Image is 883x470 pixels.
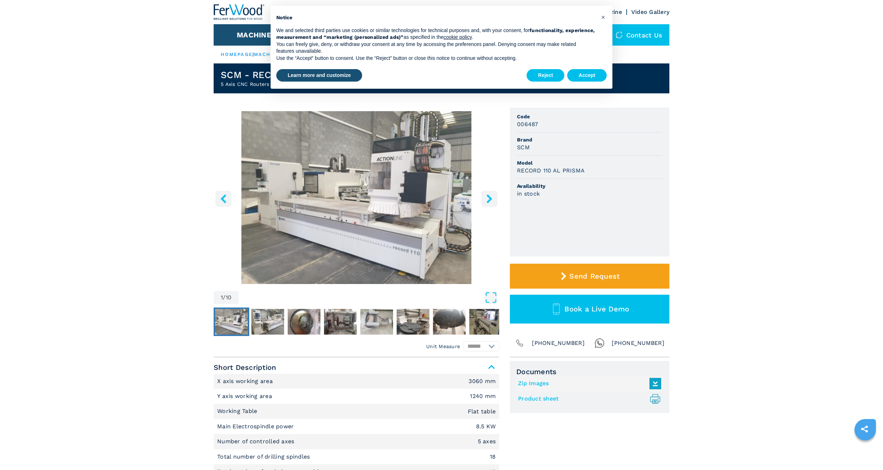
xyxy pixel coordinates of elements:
[517,190,540,198] h3: in stock
[276,69,362,82] button: Learn more and customize
[468,409,496,414] em: Flat table
[217,423,296,430] p: Main Electrospindle power
[250,308,286,336] button: Go to Slide 2
[597,11,609,23] button: Close this notice
[223,295,225,300] span: /
[517,159,662,166] span: Model
[510,295,669,324] button: Book a Live Demo
[527,69,564,82] button: Reject
[221,52,252,57] a: HOMEPAGE
[516,367,663,376] span: Documents
[397,309,429,335] img: 765088c8c55e3a6e5d66691ee87fb675
[856,420,873,438] a: sharethis
[481,191,497,207] button: right-button
[360,309,393,335] img: 52527f380ea1d09d06b1fb7cedd442c6
[631,9,669,15] a: Video Gallery
[252,52,254,57] span: |
[276,27,595,40] strong: functionality, experience, measurement and “marketing (personalized ads)”
[532,338,585,348] span: [PHONE_NUMBER]
[221,295,223,300] span: 1
[214,111,499,284] img: 5 Axis CNC Routers SCM RECORD 110 AL PRISMA
[612,338,664,348] span: [PHONE_NUMBER]
[276,27,595,41] p: We and selected third parties use cookies or similar technologies for technical purposes and, wit...
[518,393,658,405] a: Product sheet
[515,338,525,348] img: Phone
[608,24,670,46] div: Contact us
[324,309,357,335] img: dbe1dd76ae90173fd2dcea9bcbc15c89
[237,31,276,39] button: Machines
[221,81,360,88] h2: 5 Axis CNC Routers
[564,305,629,313] span: Book a Live Demo
[359,308,395,336] button: Go to Slide 5
[221,69,360,81] h1: SCM - RECORD 110 AL PRISMA
[217,377,275,385] p: X axis working area
[510,264,669,289] button: Send Request
[286,308,322,336] button: Go to Slide 3
[569,272,620,280] span: Send Request
[432,308,467,336] button: Go to Slide 7
[215,191,231,207] button: left-button
[444,34,472,40] a: cookie policy
[616,31,623,38] img: Contact us
[468,308,503,336] button: Go to Slide 8
[214,361,499,374] span: Short Description
[217,438,296,445] p: Number of controlled axes
[214,308,499,336] nav: Thumbnail Navigation
[517,113,662,120] span: Code
[595,338,605,348] img: Whatsapp
[478,439,496,444] em: 5 axes
[288,309,320,335] img: ac2c919e462c6035dcdd970bdc6bcffa
[240,291,497,304] button: Open Fullscreen
[517,120,538,128] h3: 006487
[490,454,496,460] em: 18
[517,143,530,151] h3: SCM
[217,392,274,400] p: Y axis working area
[251,309,284,335] img: 873e8ad7ed019198defa3ac83cf0bce0
[217,453,312,461] p: Total number of drilling spindles
[215,309,248,335] img: 4fcf62febf79e912b3f48ec5761e167c
[476,424,496,429] em: 8.5 KW
[276,14,595,21] h2: Notice
[517,166,585,175] h3: RECORD 110 AL PRISMA
[601,13,605,21] span: ×
[214,308,249,336] button: Go to Slide 1
[426,343,460,350] em: Unit Measure
[276,55,595,62] p: Use the “Accept” button to consent. Use the “Reject” button or close this notice to continue with...
[517,136,662,143] span: Brand
[214,4,265,20] img: Ferwood
[214,111,499,284] div: Go to Slide 1
[469,309,502,335] img: ef0338b31bb78d130ce1df769449d050
[217,407,259,415] p: Working Table
[517,182,662,190] span: Availability
[469,378,496,384] em: 3060 mm
[395,308,431,336] button: Go to Slide 6
[254,52,284,57] a: machines
[276,41,595,55] p: You can freely give, deny, or withdraw your consent at any time by accessing the preferences pane...
[470,393,496,399] em: 1240 mm
[433,309,466,335] img: 9edf9344272398903118d0ffe6bc5a3b
[518,378,658,389] a: Zip Images
[226,295,232,300] span: 10
[567,69,607,82] button: Accept
[323,308,358,336] button: Go to Slide 4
